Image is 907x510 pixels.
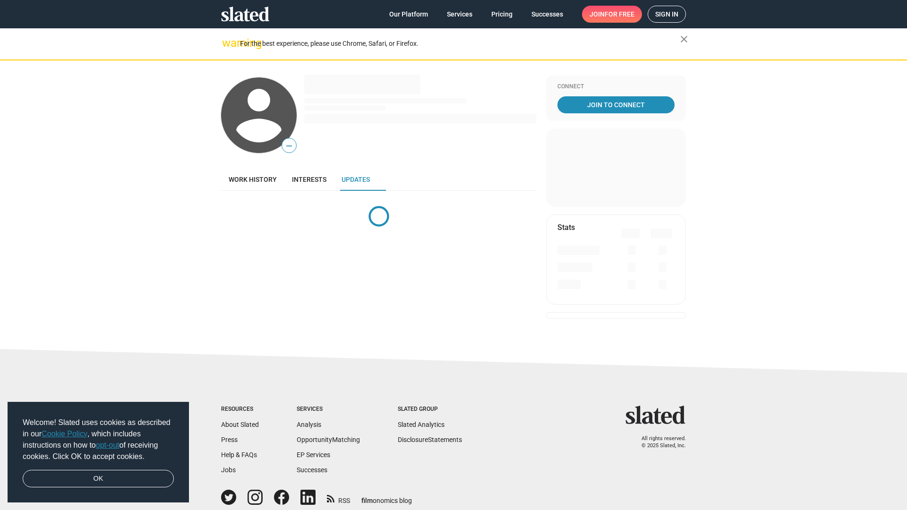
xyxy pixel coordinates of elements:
div: Slated Group [398,406,462,413]
span: Successes [531,6,563,23]
span: — [282,140,296,152]
mat-card-title: Stats [557,222,575,232]
a: Slated Analytics [398,421,445,428]
a: DisclosureStatements [398,436,462,443]
div: Connect [557,83,675,91]
a: opt-out [96,441,120,449]
a: Joinfor free [582,6,642,23]
a: dismiss cookie message [23,470,174,488]
a: Sign in [648,6,686,23]
p: All rights reserved. © 2025 Slated, Inc. [632,435,686,449]
span: Sign in [655,6,678,22]
a: Press [221,436,238,443]
span: for free [605,6,634,23]
span: Welcome! Slated uses cookies as described in our , which includes instructions on how to of recei... [23,417,174,462]
a: Interests [284,168,334,191]
a: EP Services [297,451,330,459]
a: Successes [297,466,327,474]
span: Join [590,6,634,23]
div: For the best experience, please use Chrome, Safari, or Firefox. [240,37,680,50]
span: Join To Connect [559,96,673,113]
div: Resources [221,406,259,413]
a: Help & FAQs [221,451,257,459]
span: Pricing [491,6,513,23]
a: Our Platform [382,6,436,23]
span: film [361,497,373,504]
div: Services [297,406,360,413]
span: Services [447,6,472,23]
a: Services [439,6,480,23]
a: Updates [334,168,377,191]
a: RSS [327,491,350,505]
span: Updates [342,176,370,183]
mat-icon: close [678,34,690,45]
span: Work history [229,176,277,183]
span: Interests [292,176,326,183]
a: Cookie Policy [42,430,87,438]
span: Our Platform [389,6,428,23]
a: Work history [221,168,284,191]
a: Successes [524,6,571,23]
div: cookieconsent [8,402,189,503]
a: About Slated [221,421,259,428]
a: OpportunityMatching [297,436,360,443]
a: Join To Connect [557,96,675,113]
a: Analysis [297,421,321,428]
mat-icon: warning [222,37,233,49]
a: filmonomics blog [361,489,412,505]
a: Pricing [484,6,520,23]
a: Jobs [221,466,236,474]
